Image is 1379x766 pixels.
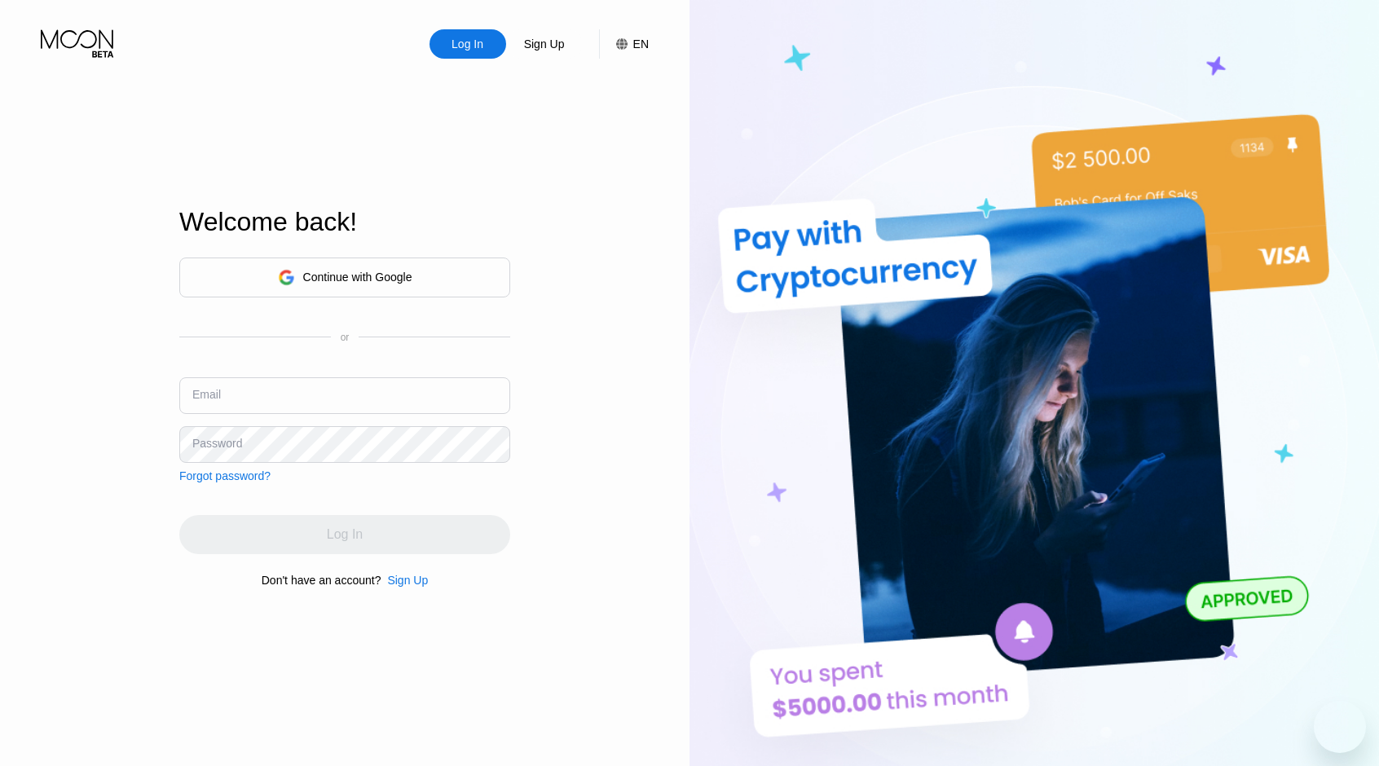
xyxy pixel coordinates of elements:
[303,271,412,284] div: Continue with Google
[387,574,428,587] div: Sign Up
[179,469,271,482] div: Forgot password?
[192,437,242,450] div: Password
[192,388,221,401] div: Email
[262,574,381,587] div: Don't have an account?
[1314,701,1366,753] iframe: Кнопка запуска окна обмена сообщениями
[506,29,583,59] div: Sign Up
[522,36,566,52] div: Sign Up
[430,29,506,59] div: Log In
[179,258,510,297] div: Continue with Google
[450,36,485,52] div: Log In
[599,29,649,59] div: EN
[381,574,428,587] div: Sign Up
[341,332,350,343] div: or
[633,37,649,51] div: EN
[179,207,510,237] div: Welcome back!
